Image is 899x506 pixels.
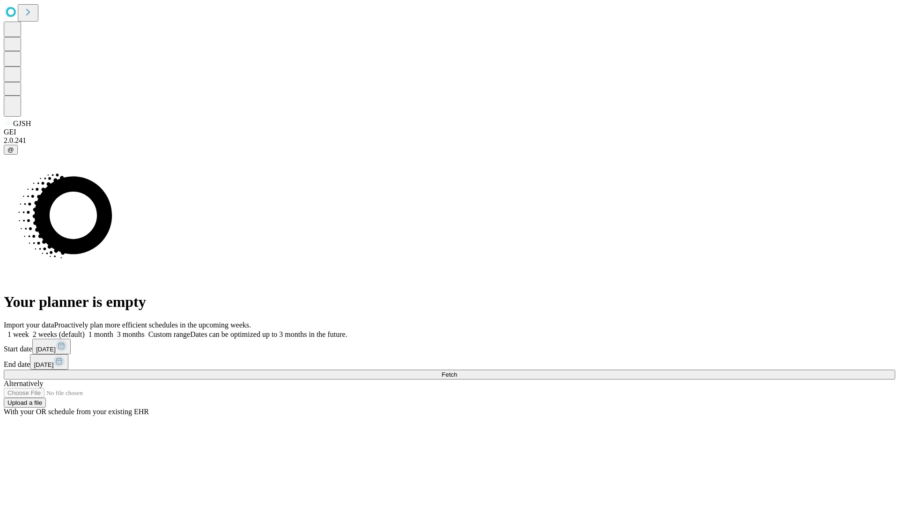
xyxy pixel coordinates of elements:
span: [DATE] [34,361,53,368]
span: GJSH [13,119,31,127]
span: Fetch [442,371,457,378]
div: 2.0.241 [4,136,895,145]
span: Custom range [148,330,190,338]
span: With your OR schedule from your existing EHR [4,408,149,416]
span: @ [7,146,14,153]
button: Fetch [4,370,895,379]
span: Alternatively [4,379,43,387]
span: [DATE] [36,346,56,353]
div: GEI [4,128,895,136]
span: 1 week [7,330,29,338]
span: 2 weeks (default) [33,330,85,338]
span: Proactively plan more efficient schedules in the upcoming weeks. [54,321,251,329]
div: Start date [4,339,895,354]
div: End date [4,354,895,370]
h1: Your planner is empty [4,293,895,311]
span: Import your data [4,321,54,329]
span: Dates can be optimized up to 3 months in the future. [190,330,347,338]
button: [DATE] [32,339,71,354]
button: @ [4,145,18,155]
span: 1 month [88,330,113,338]
button: [DATE] [30,354,68,370]
button: Upload a file [4,398,46,408]
span: 3 months [117,330,145,338]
